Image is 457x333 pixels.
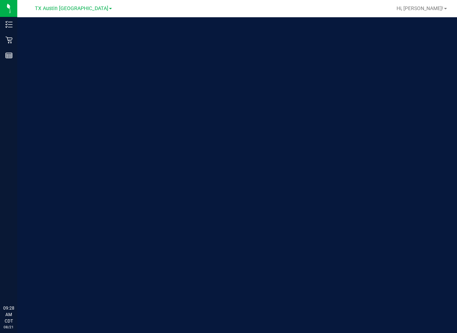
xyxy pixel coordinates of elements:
p: 09:28 AM CDT [3,305,14,324]
inline-svg: Retail [5,36,13,44]
inline-svg: Inventory [5,21,13,28]
span: TX Austin [GEOGRAPHIC_DATA] [35,5,108,12]
inline-svg: Reports [5,52,13,59]
span: Hi, [PERSON_NAME]! [397,5,443,11]
p: 08/21 [3,324,14,330]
